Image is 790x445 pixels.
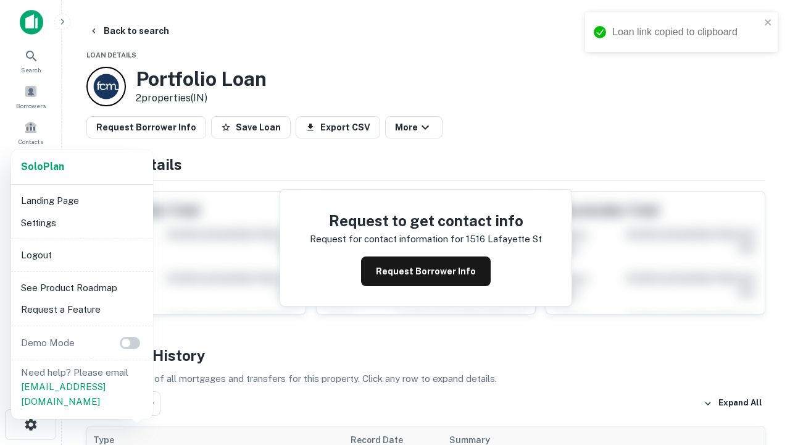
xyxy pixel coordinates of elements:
[16,277,148,299] li: See Product Roadmap
[16,212,148,234] li: Settings
[16,299,148,321] li: Request a Feature
[21,161,64,172] strong: Solo Plan
[612,25,760,40] div: Loan link copied to clipboard
[764,17,773,29] button: close
[16,336,80,350] p: Demo Mode
[16,244,148,266] li: Logout
[728,346,790,405] iframe: Chat Widget
[21,381,106,407] a: [EMAIL_ADDRESS][DOMAIN_NAME]
[21,365,143,409] p: Need help? Please email
[21,159,64,174] a: SoloPlan
[16,190,148,212] li: Landing Page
